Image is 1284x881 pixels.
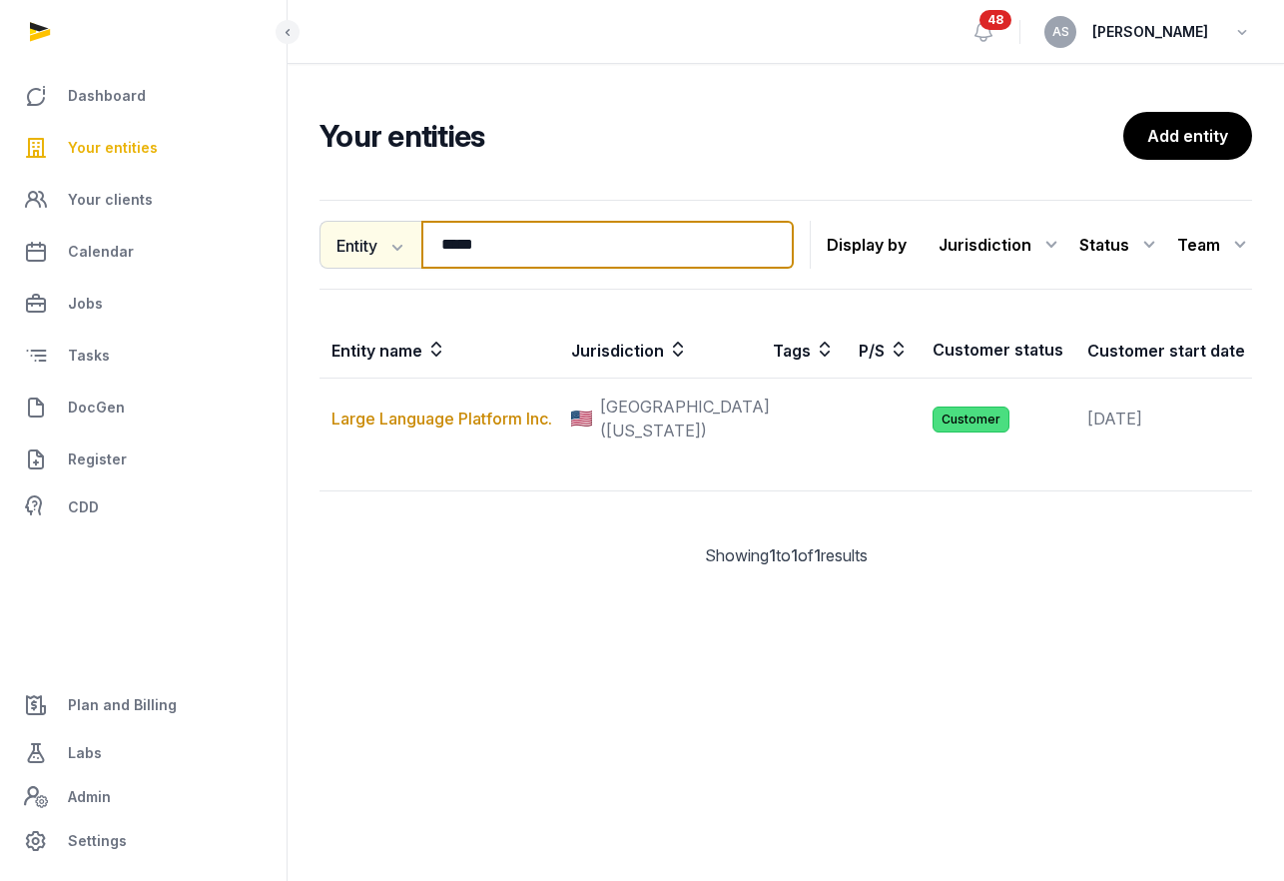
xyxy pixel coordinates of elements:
a: Your clients [16,176,271,224]
span: Jobs [68,292,103,316]
span: Admin [68,785,111,809]
button: AS [1044,16,1076,48]
a: Add entity [1123,112,1252,160]
th: Customer status [921,322,1075,379]
th: P/S [847,322,921,379]
th: Jurisdiction [559,322,761,379]
span: Your entities [68,136,158,160]
a: DocGen [16,384,271,432]
a: Dashboard [16,72,271,120]
a: Calendar [16,228,271,276]
div: Jurisdiction [939,229,1063,261]
a: CDD [16,487,271,527]
th: Customer start date [1075,322,1281,379]
span: Customer [933,407,1009,433]
span: Dashboard [68,84,146,108]
span: 1 [769,545,776,565]
span: Settings [68,829,127,853]
a: Jobs [16,280,271,328]
span: AS [1052,26,1069,38]
span: Plan and Billing [68,693,177,717]
div: Status [1079,229,1161,261]
span: Register [68,447,127,471]
th: Tags [761,322,847,379]
a: Plan and Billing [16,681,271,729]
th: Entity name [320,322,559,379]
span: CDD [68,495,99,519]
span: 1 [814,545,821,565]
a: Settings [16,817,271,865]
a: Tasks [16,332,271,380]
span: Your clients [68,188,153,212]
span: Calendar [68,240,134,264]
span: 48 [979,10,1011,30]
h2: Your entities [320,118,1123,154]
a: Admin [16,777,271,817]
span: [PERSON_NAME] [1092,20,1208,44]
button: Entity [320,221,421,269]
span: 1 [791,545,798,565]
span: Labs [68,741,102,765]
div: Showing to of results [320,543,1252,567]
p: Display by [827,229,907,261]
span: Tasks [68,344,110,368]
a: Labs [16,729,271,777]
a: Register [16,436,271,483]
span: [GEOGRAPHIC_DATA] ([US_STATE]) [600,395,770,442]
span: DocGen [68,396,125,420]
div: Team [1177,229,1252,261]
a: Large Language Platform Inc. [331,409,552,429]
td: [DATE] [1075,379,1281,459]
a: Your entities [16,124,271,172]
